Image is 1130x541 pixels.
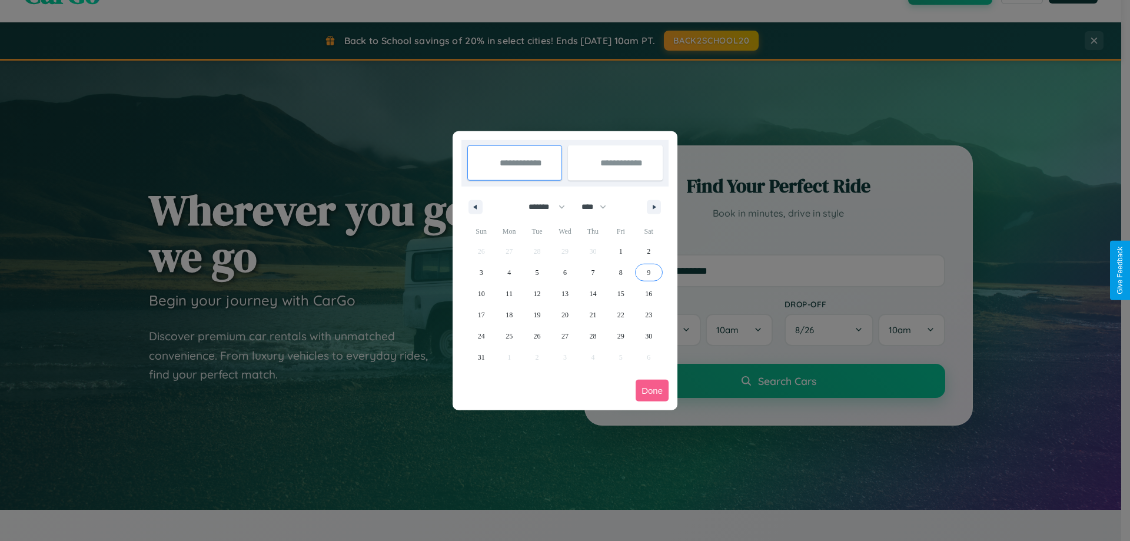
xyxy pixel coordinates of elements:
[478,326,485,347] span: 24
[635,283,663,304] button: 16
[563,262,567,283] span: 6
[645,283,652,304] span: 16
[467,262,495,283] button: 3
[647,241,650,262] span: 2
[645,304,652,326] span: 23
[589,283,596,304] span: 14
[495,304,523,326] button: 18
[617,326,624,347] span: 29
[480,262,483,283] span: 3
[495,222,523,241] span: Mon
[579,326,607,347] button: 28
[591,262,594,283] span: 7
[534,304,541,326] span: 19
[607,283,634,304] button: 15
[523,262,551,283] button: 5
[507,262,511,283] span: 4
[607,241,634,262] button: 1
[579,283,607,304] button: 14
[635,241,663,262] button: 2
[645,326,652,347] span: 30
[579,304,607,326] button: 21
[635,222,663,241] span: Sat
[467,222,495,241] span: Sun
[523,304,551,326] button: 19
[635,304,663,326] button: 23
[607,222,634,241] span: Fri
[551,304,579,326] button: 20
[1116,247,1124,294] div: Give Feedback
[617,283,624,304] span: 15
[551,262,579,283] button: 6
[619,262,623,283] span: 8
[551,222,579,241] span: Wed
[506,304,513,326] span: 18
[589,326,596,347] span: 28
[478,347,485,368] span: 31
[607,304,634,326] button: 22
[635,326,663,347] button: 30
[467,304,495,326] button: 17
[467,283,495,304] button: 10
[495,262,523,283] button: 4
[619,241,623,262] span: 1
[617,304,624,326] span: 22
[523,222,551,241] span: Tue
[647,262,650,283] span: 9
[467,347,495,368] button: 31
[478,283,485,304] span: 10
[561,326,569,347] span: 27
[506,283,513,304] span: 11
[561,304,569,326] span: 20
[536,262,539,283] span: 5
[534,283,541,304] span: 12
[551,283,579,304] button: 13
[534,326,541,347] span: 26
[589,304,596,326] span: 21
[495,326,523,347] button: 25
[636,380,669,401] button: Done
[551,326,579,347] button: 27
[561,283,569,304] span: 13
[523,283,551,304] button: 12
[579,262,607,283] button: 7
[607,262,634,283] button: 8
[579,222,607,241] span: Thu
[635,262,663,283] button: 9
[506,326,513,347] span: 25
[467,326,495,347] button: 24
[607,326,634,347] button: 29
[495,283,523,304] button: 11
[478,304,485,326] span: 17
[523,326,551,347] button: 26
